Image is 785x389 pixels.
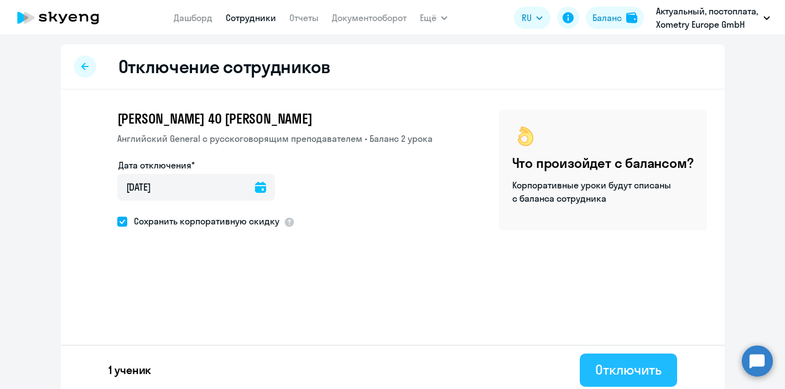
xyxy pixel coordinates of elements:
[512,123,539,150] img: ok
[656,4,759,31] p: Актуальный, постоплата, Xometry Europe GmbH
[512,154,694,172] h4: Что произойдет с балансом?
[127,214,279,228] span: Сохранить корпоративную скидку
[586,7,644,29] button: Балансbalance
[512,178,673,205] p: Корпоративные уроки будут списаны с баланса сотрудника
[174,12,212,23] a: Дашборд
[289,12,319,23] a: Отчеты
[651,4,776,31] button: Актуальный, постоплата, Xometry Europe GmbH
[108,362,152,378] p: 1 ученик
[420,11,436,24] span: Ещё
[592,11,622,24] div: Баланс
[420,7,448,29] button: Ещё
[514,7,550,29] button: RU
[522,11,532,24] span: RU
[626,12,637,23] img: balance
[118,158,195,172] label: Дата отключения*
[332,12,407,23] a: Документооборот
[580,354,677,387] button: Отключить
[117,110,313,127] span: [PERSON_NAME] 40 [PERSON_NAME]
[117,132,433,145] p: Английский General с русскоговорящим преподавателем • Баланс 2 урока
[226,12,276,23] a: Сотрудники
[117,174,275,201] input: дд.мм.гггг
[118,55,331,78] h2: Отключение сотрудников
[595,361,661,378] div: Отключить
